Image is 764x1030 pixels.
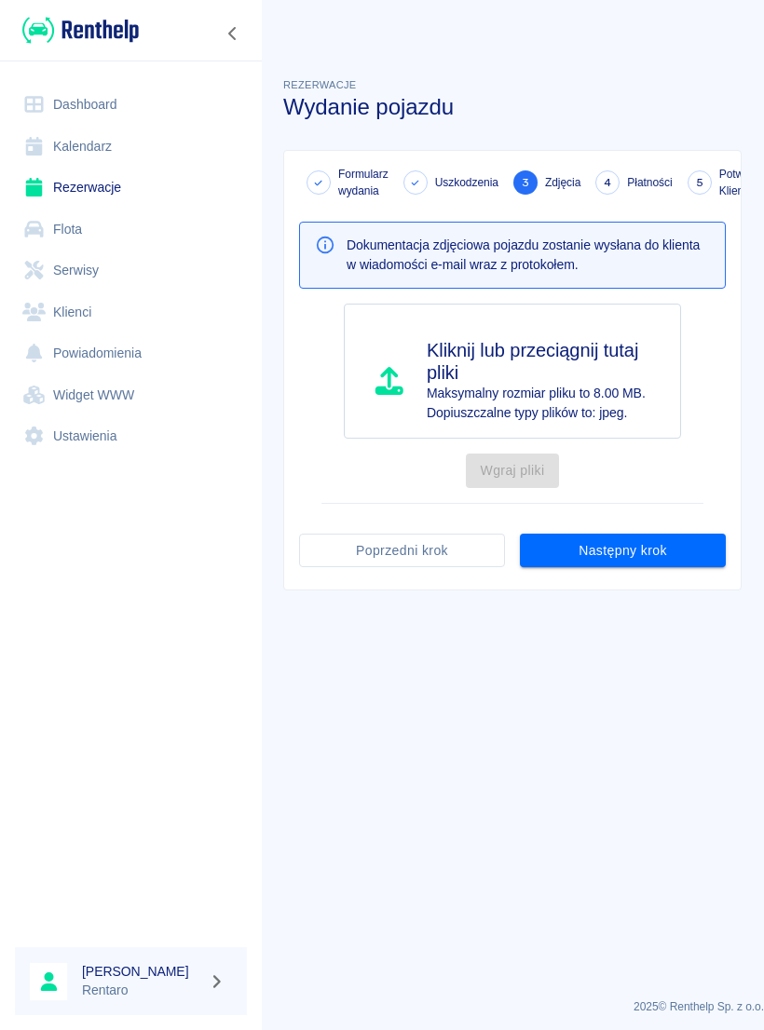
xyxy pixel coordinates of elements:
[435,174,498,191] span: Uszkodzenia
[15,415,247,457] a: Ustawienia
[427,384,665,403] p: Maksymalny rozmiar pliku to 8.00 MB.
[15,15,139,46] a: Renthelp logo
[283,79,356,90] span: Rezerwacje
[283,94,742,120] h3: Wydanie pojazdu
[15,84,247,126] a: Dashboard
[15,291,247,333] a: Klienci
[338,166,389,199] span: Formularz wydania
[15,167,247,209] a: Rezerwacje
[82,962,201,981] h6: [PERSON_NAME]
[15,250,247,291] a: Serwisy
[15,374,247,416] a: Widget WWW
[347,236,710,275] p: Dokumentacja zdjęciowa pojazdu zostanie wysłana do klienta w wiadomości e-mail wraz z protokołem.
[627,174,672,191] span: Płatności
[520,534,726,568] button: Następny krok
[82,981,201,1000] p: Rentaro
[696,173,703,193] span: 5
[299,534,505,568] button: Poprzedni krok
[219,21,247,46] button: Zwiń nawigację
[22,15,139,46] img: Renthelp logo
[15,209,247,251] a: Flota
[15,126,247,168] a: Kalendarz
[15,332,247,374] a: Powiadomienia
[545,174,580,191] span: Zdjęcia
[261,998,764,1015] p: 2025 © Renthelp Sp. z o.o.
[427,403,665,423] p: Dopiuszczalne typy plików to: jpeg.
[522,173,529,193] span: 3
[604,173,611,193] span: 4
[427,339,665,384] h4: Kliknij lub przeciągnij tutaj pliki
